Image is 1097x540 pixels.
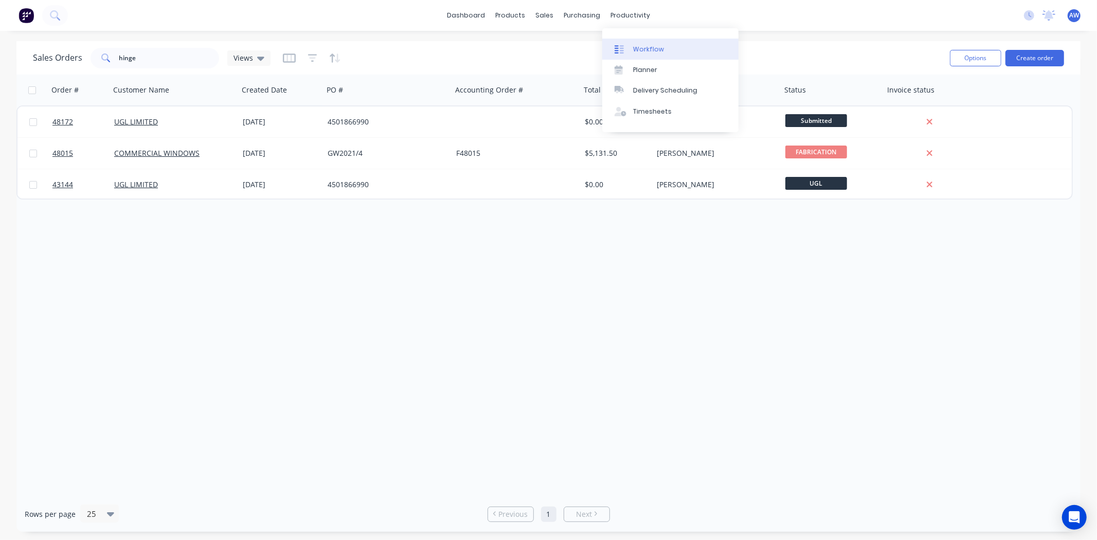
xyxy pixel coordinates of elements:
[605,8,655,23] div: productivity
[576,509,592,519] span: Next
[585,117,645,127] div: $0.00
[584,85,611,95] div: Total ($)
[633,107,672,116] div: Timesheets
[242,85,287,95] div: Created Date
[52,117,73,127] span: 48172
[602,101,739,122] a: Timesheets
[243,179,319,190] div: [DATE]
[442,8,490,23] a: dashboard
[113,85,169,95] div: Customer Name
[328,117,442,127] div: 4501866990
[25,509,76,519] span: Rows per page
[785,177,847,190] span: UGL
[602,80,739,101] a: Delivery Scheduling
[33,53,82,63] h1: Sales Orders
[233,52,253,63] span: Views
[483,507,614,522] ul: Pagination
[52,106,114,137] a: 48172
[19,8,34,23] img: Factory
[564,509,609,519] a: Next page
[114,179,158,189] a: UGL LIMITED
[887,85,934,95] div: Invoice status
[585,179,645,190] div: $0.00
[785,114,847,127] span: Submitted
[559,8,605,23] div: purchasing
[52,179,73,190] span: 43144
[488,509,533,519] a: Previous page
[328,179,442,190] div: 4501866990
[114,117,158,127] a: UGL LIMITED
[785,146,847,158] span: FABRICATION
[243,148,319,158] div: [DATE]
[456,148,570,158] div: F48015
[327,85,343,95] div: PO #
[541,507,556,522] a: Page 1 is your current page
[585,148,645,158] div: $5,131.50
[1069,11,1079,20] span: AW
[52,169,114,200] a: 43144
[657,179,771,190] div: [PERSON_NAME]
[455,85,523,95] div: Accounting Order #
[1062,505,1087,530] div: Open Intercom Messenger
[328,148,442,158] div: GW2021/4
[490,8,530,23] div: products
[498,509,528,519] span: Previous
[633,65,657,75] div: Planner
[530,8,559,23] div: sales
[633,86,697,95] div: Delivery Scheduling
[602,39,739,59] a: Workflow
[119,48,220,68] input: Search...
[51,85,79,95] div: Order #
[52,138,114,169] a: 48015
[657,148,771,158] div: [PERSON_NAME]
[602,60,739,80] a: Planner
[633,45,664,54] div: Workflow
[1005,50,1064,66] button: Create order
[114,148,200,158] a: COMMERCIAL WINDOWS
[784,85,806,95] div: Status
[950,50,1001,66] button: Options
[243,117,319,127] div: [DATE]
[52,148,73,158] span: 48015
